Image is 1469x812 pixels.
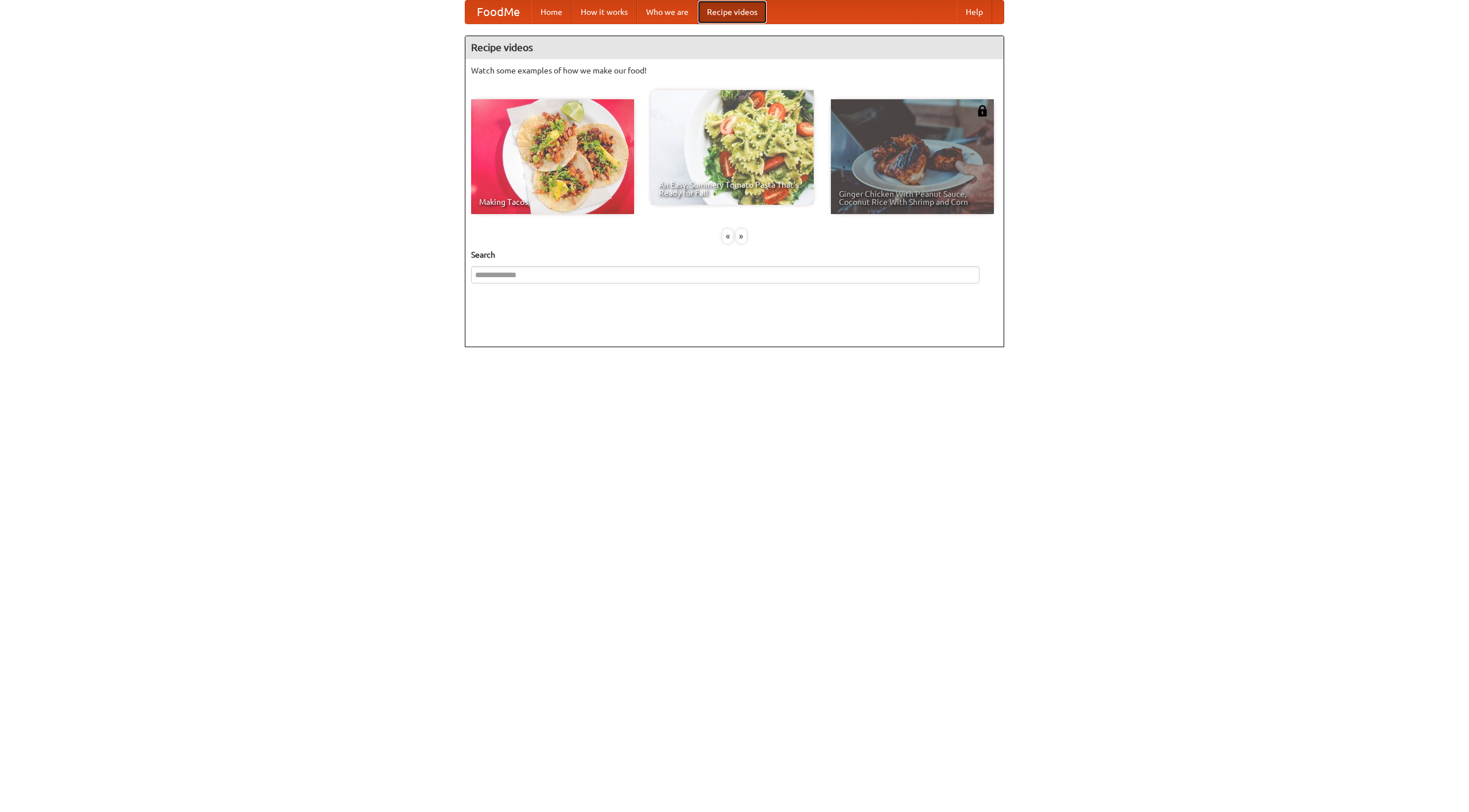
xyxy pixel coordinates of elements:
span: An Easy, Summery Tomato Pasta That's Ready for Fall [659,181,806,197]
h4: Recipe videos [465,36,1004,59]
a: Who we are [637,1,698,24]
a: Making Tacos [471,99,634,214]
h5: Search [471,249,998,261]
p: Watch some examples of how we make our food! [471,65,998,76]
div: « [722,229,733,243]
a: Home [531,1,572,24]
a: FoodMe [465,1,531,24]
a: How it works [572,1,637,24]
a: Help [957,1,992,24]
span: Making Tacos [479,198,626,206]
div: » [736,229,747,243]
img: 483408.png [977,105,988,116]
a: Recipe videos [698,1,767,24]
a: An Easy, Summery Tomato Pasta That's Ready for Fall [651,90,814,205]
